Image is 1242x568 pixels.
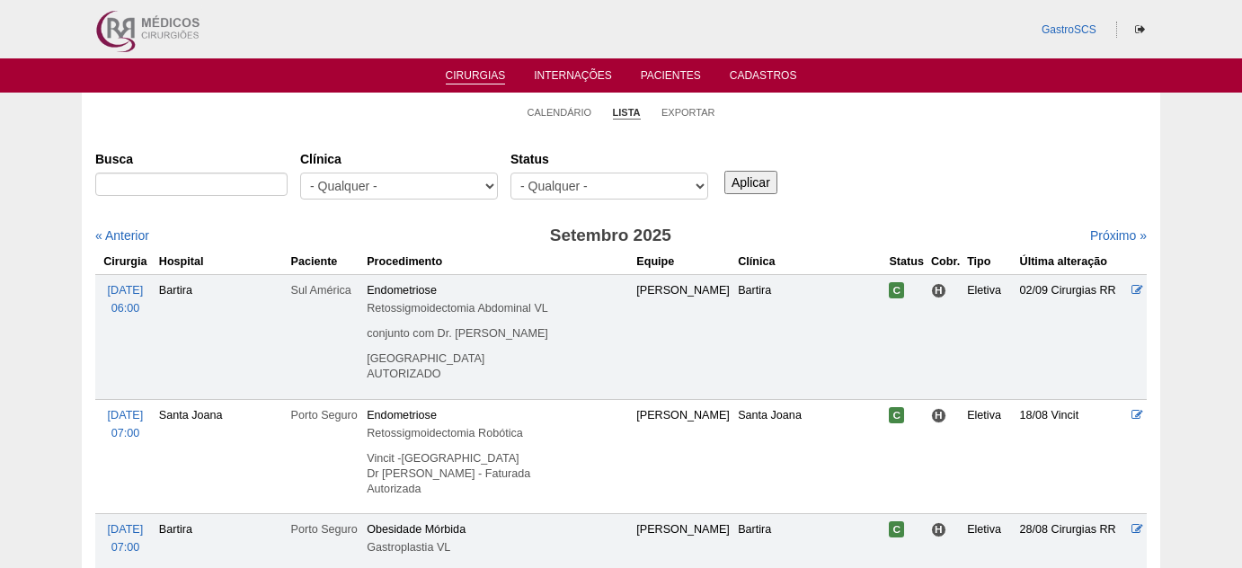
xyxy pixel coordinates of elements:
label: Status [510,150,708,168]
span: Hospital [931,283,946,298]
input: Aplicar [724,171,777,194]
p: [GEOGRAPHIC_DATA] AUTORIZADO [367,351,629,382]
td: [PERSON_NAME] [633,399,734,513]
td: Bartira [734,274,885,399]
td: Bartira [155,274,288,399]
td: Santa Joana [734,399,885,513]
td: Endometriose [363,399,633,513]
a: GastroSCS [1042,23,1096,36]
a: Próximo » [1090,228,1147,243]
td: [PERSON_NAME] [633,274,734,399]
div: Sul América [291,281,360,299]
td: 18/08 Vincit [1016,399,1128,513]
th: Procedimento [363,249,633,275]
span: [DATE] [108,284,144,297]
td: Santa Joana [155,399,288,513]
div: Gastroplastia VL [367,538,629,556]
label: Busca [95,150,288,168]
th: Última alteração [1016,249,1128,275]
div: Porto Seguro [291,406,360,424]
th: Tipo [963,249,1016,275]
span: 06:00 [111,302,140,315]
label: Clínica [300,150,498,168]
span: 07:00 [111,427,140,439]
div: Porto Seguro [291,520,360,538]
th: Cirurgia [95,249,155,275]
td: Eletiva [963,274,1016,399]
a: « Anterior [95,228,149,243]
span: [DATE] [108,523,144,536]
th: Equipe [633,249,734,275]
a: Calendário [528,106,592,119]
a: Editar [1131,409,1143,422]
p: Vincit -[GEOGRAPHIC_DATA] Dr [PERSON_NAME] - Faturada Autorizada [367,451,629,497]
a: [DATE] 06:00 [108,284,144,315]
a: Editar [1131,523,1143,536]
a: Lista [613,106,641,120]
a: Cirurgias [446,69,506,84]
span: Confirmada [889,282,904,298]
i: Sair [1135,24,1145,35]
a: Internações [534,69,612,87]
th: Clínica [734,249,885,275]
span: Confirmada [889,521,904,537]
th: Paciente [288,249,364,275]
a: Cadastros [730,69,797,87]
input: Digite os termos que você deseja procurar. [95,173,288,196]
h3: Setembro 2025 [348,223,874,249]
span: [DATE] [108,409,144,422]
span: Hospital [931,408,946,423]
a: Pacientes [641,69,701,87]
p: conjunto com Dr. [PERSON_NAME] [367,326,629,342]
div: Retossigmoidectomia Robótica [367,424,629,442]
span: Confirmada [889,407,904,423]
span: 07:00 [111,541,140,554]
td: Endometriose [363,274,633,399]
td: 02/09 Cirurgias RR [1016,274,1128,399]
a: Exportar [661,106,715,119]
th: Cobr. [927,249,963,275]
th: Status [885,249,927,275]
td: Eletiva [963,399,1016,513]
div: Retossigmoidectomia Abdominal VL [367,299,629,317]
a: [DATE] 07:00 [108,409,144,439]
a: Editar [1131,284,1143,297]
a: [DATE] 07:00 [108,523,144,554]
span: Hospital [931,522,946,537]
th: Hospital [155,249,288,275]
